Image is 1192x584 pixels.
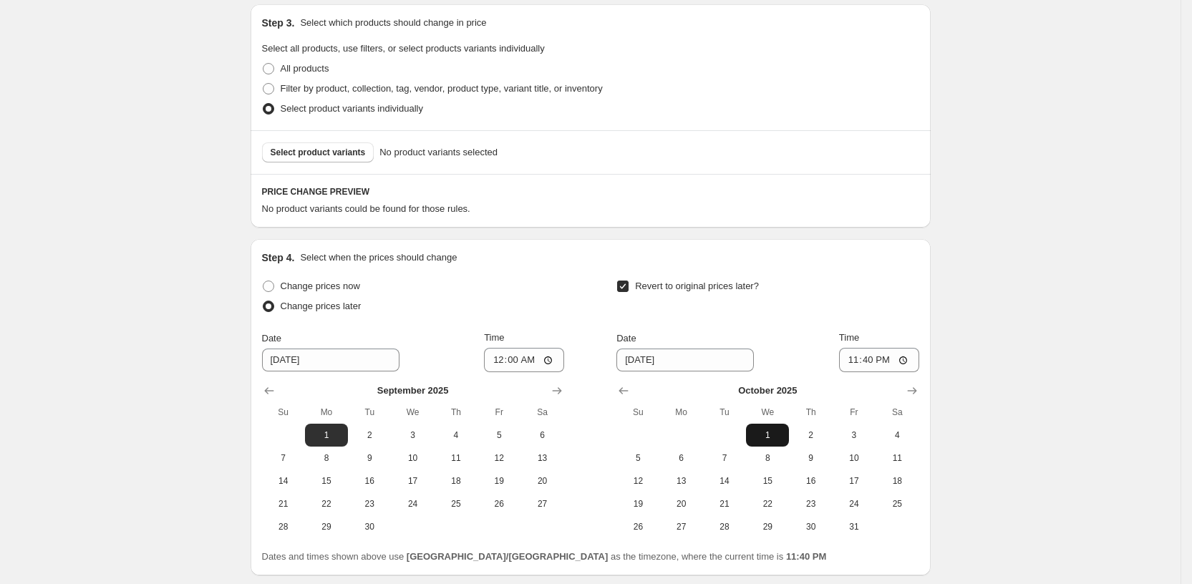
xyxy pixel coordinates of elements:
span: 25 [881,498,913,510]
span: 12 [483,452,515,464]
span: 6 [666,452,697,464]
span: 30 [795,521,826,532]
button: Saturday October 4 2025 [876,424,919,447]
span: Select all products, use filters, or select products variants individually [262,43,545,54]
th: Friday [478,401,520,424]
h6: PRICE CHANGE PREVIEW [262,186,919,198]
button: Friday October 24 2025 [833,492,876,515]
h2: Step 3. [262,16,295,30]
span: Time [484,332,504,343]
span: Tu [709,407,740,418]
button: Show next month, November 2025 [902,381,922,401]
span: 7 [268,452,299,464]
span: 29 [311,521,342,532]
th: Thursday [435,401,478,424]
span: Select product variants individually [281,103,423,114]
button: Friday September 26 2025 [478,492,520,515]
span: 10 [397,452,428,464]
button: Wednesday September 17 2025 [391,469,434,492]
span: 2 [795,429,826,441]
button: Monday September 29 2025 [305,515,348,538]
span: 1 [311,429,342,441]
button: Saturday October 25 2025 [876,492,919,515]
span: Mo [666,407,697,418]
th: Tuesday [703,401,746,424]
th: Monday [660,401,703,424]
button: Wednesday October 22 2025 [746,492,789,515]
span: 27 [526,498,558,510]
span: 2 [354,429,385,441]
span: 28 [709,521,740,532]
button: Monday September 15 2025 [305,469,348,492]
span: 28 [268,521,299,532]
span: 9 [354,452,385,464]
th: Monday [305,401,348,424]
h2: Step 4. [262,250,295,265]
span: Mo [311,407,342,418]
span: 18 [440,475,472,487]
span: 21 [709,498,740,510]
button: Saturday September 13 2025 [520,447,563,469]
span: Th [795,407,826,418]
button: Thursday September 11 2025 [435,447,478,469]
span: Su [268,407,299,418]
span: Dates and times shown above use as the timezone, where the current time is [262,551,827,562]
button: Wednesday September 10 2025 [391,447,434,469]
button: Thursday October 2 2025 [789,424,832,447]
button: Monday October 6 2025 [660,447,703,469]
span: 11 [881,452,913,464]
span: 26 [622,521,654,532]
button: Thursday October 9 2025 [789,447,832,469]
button: Sunday October 12 2025 [616,469,659,492]
span: 22 [311,498,342,510]
span: 1 [752,429,783,441]
button: Show next month, October 2025 [547,381,567,401]
span: 20 [666,498,697,510]
span: 17 [397,475,428,487]
button: Thursday October 16 2025 [789,469,832,492]
button: Sunday October 26 2025 [616,515,659,538]
span: Sa [881,407,913,418]
button: Saturday September 27 2025 [520,492,563,515]
span: 5 [622,452,654,464]
span: 8 [752,452,783,464]
th: Thursday [789,401,832,424]
button: Friday October 3 2025 [833,424,876,447]
button: Tuesday October 7 2025 [703,447,746,469]
span: 9 [795,452,826,464]
span: Date [262,333,281,344]
span: 21 [268,498,299,510]
span: 24 [838,498,870,510]
b: 11:40 PM [786,551,826,562]
th: Tuesday [348,401,391,424]
span: 14 [709,475,740,487]
span: 13 [526,452,558,464]
button: Wednesday October 8 2025 [746,447,789,469]
span: 19 [622,498,654,510]
span: Fr [483,407,515,418]
th: Friday [833,401,876,424]
button: Monday September 1 2025 [305,424,348,447]
button: Select product variants [262,142,374,162]
button: Monday September 8 2025 [305,447,348,469]
input: 12:00 [839,348,919,372]
button: Friday September 5 2025 [478,424,520,447]
span: Tu [354,407,385,418]
span: 26 [483,498,515,510]
button: Wednesday September 24 2025 [391,492,434,515]
input: 12:00 [484,348,564,372]
th: Wednesday [746,401,789,424]
p: Select which products should change in price [300,16,486,30]
button: Wednesday October 15 2025 [746,469,789,492]
button: Tuesday September 30 2025 [348,515,391,538]
span: 23 [354,498,385,510]
button: Wednesday September 3 2025 [391,424,434,447]
th: Saturday [876,401,919,424]
b: [GEOGRAPHIC_DATA]/[GEOGRAPHIC_DATA] [407,551,608,562]
th: Sunday [616,401,659,424]
button: Sunday September 21 2025 [262,492,305,515]
button: Saturday October 11 2025 [876,447,919,469]
button: Wednesday October 1 2025 [746,424,789,447]
span: No product variants could be found for those rules. [262,203,470,214]
button: Sunday September 7 2025 [262,447,305,469]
